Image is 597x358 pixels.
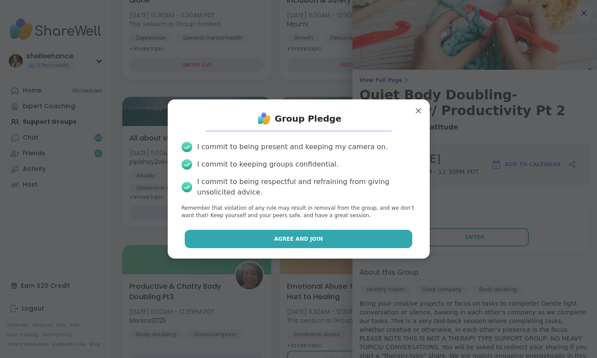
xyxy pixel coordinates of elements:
div: I commit to being respectful and refraining from giving unsolicited advice. [197,177,416,198]
p: Remember that violation of any rule may result in removal from the group, and we don’t want that!... [182,205,416,219]
div: I commit to being present and keeping my camera on. [197,142,388,152]
button: Agree and Join [185,230,412,248]
div: I commit to keeping groups confidential. [197,159,339,170]
img: ShareWell Logo [255,110,273,127]
h1: Group Pledge [275,113,342,125]
span: Agree and Join [274,235,323,243]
